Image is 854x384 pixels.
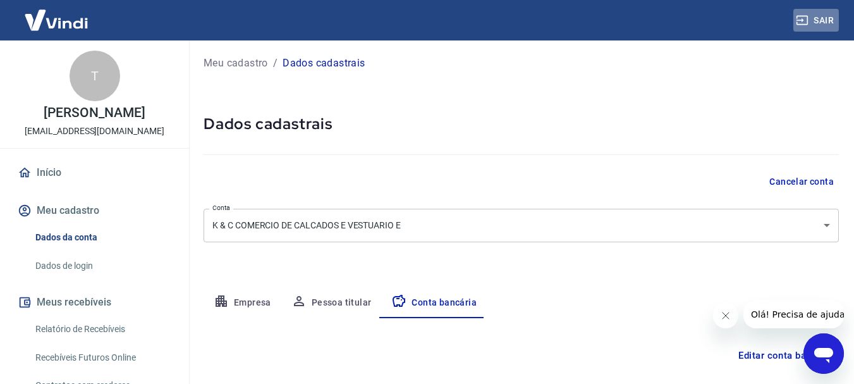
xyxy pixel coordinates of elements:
[8,9,106,19] span: Olá! Precisa de ajuda?
[70,51,120,101] div: T
[15,288,174,316] button: Meus recebíveis
[281,288,382,318] button: Pessoa titular
[204,56,268,71] a: Meu cadastro
[273,56,278,71] p: /
[15,1,97,39] img: Vindi
[803,333,844,374] iframe: Botão para abrir a janela de mensagens
[30,225,174,251] a: Dados da conta
[44,106,145,120] p: [PERSON_NAME]
[743,300,844,328] iframe: Mensagem da empresa
[15,159,174,187] a: Início
[204,288,281,318] button: Empresa
[713,303,738,328] iframe: Fechar mensagem
[30,253,174,279] a: Dados de login
[733,344,839,368] button: Editar conta bancária
[764,170,839,194] button: Cancelar conta
[381,288,487,318] button: Conta bancária
[204,114,839,134] h5: Dados cadastrais
[30,345,174,371] a: Recebíveis Futuros Online
[204,209,839,242] div: K & C COMERCIO DE CALCADOS E VESTUARIO E
[793,9,839,32] button: Sair
[15,197,174,225] button: Meu cadastro
[25,125,164,138] p: [EMAIL_ADDRESS][DOMAIN_NAME]
[212,203,230,213] label: Conta
[283,56,365,71] p: Dados cadastrais
[30,316,174,342] a: Relatório de Recebíveis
